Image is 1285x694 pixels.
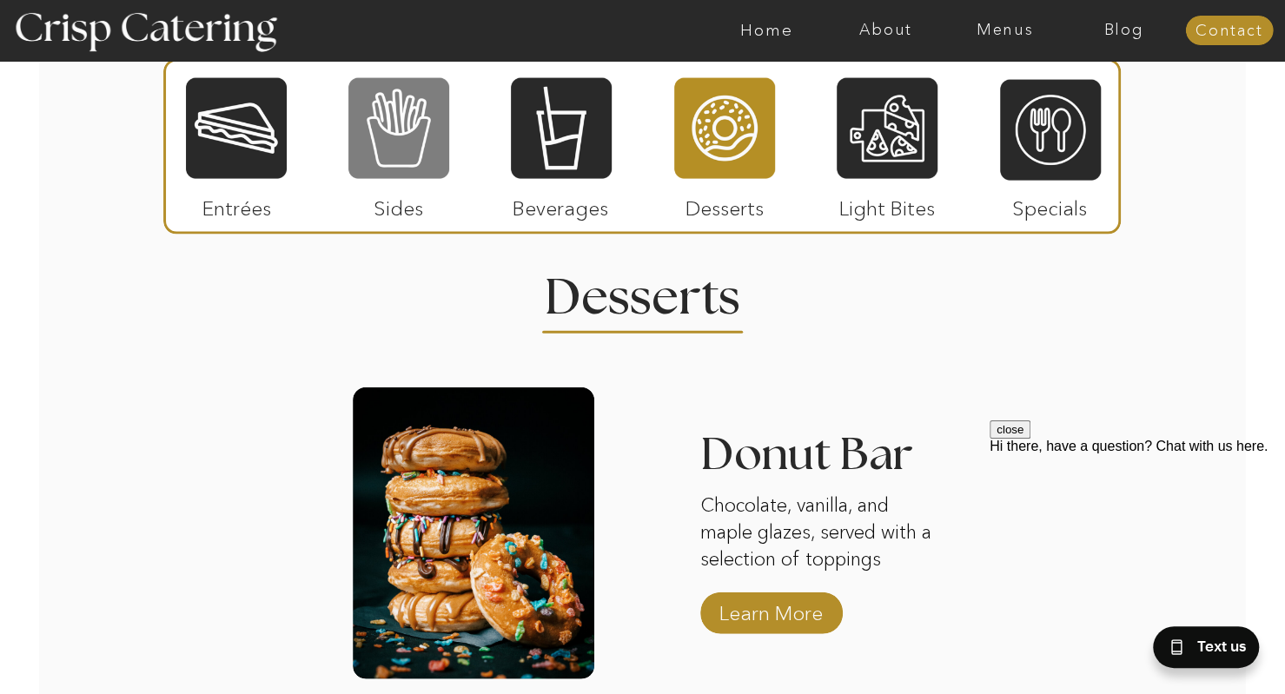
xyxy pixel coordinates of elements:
[830,179,945,229] p: Light Bites
[530,274,756,307] h2: Desserts
[992,179,1108,229] p: Specials
[713,584,829,634] a: Learn More
[945,22,1064,39] a: Menus
[700,492,942,576] p: Chocolate, vanilla, and maple glazes, served with a selection of toppings
[1064,22,1183,39] a: Blog
[707,22,826,39] a: Home
[990,420,1285,629] iframe: podium webchat widget prompt
[826,22,945,39] a: About
[179,179,295,229] p: Entrées
[341,179,456,229] p: Sides
[667,179,783,229] p: Desserts
[1111,607,1285,694] iframe: podium webchat widget bubble
[1185,23,1273,40] a: Contact
[503,179,619,229] p: Beverages
[700,433,1002,485] h3: Donut Bar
